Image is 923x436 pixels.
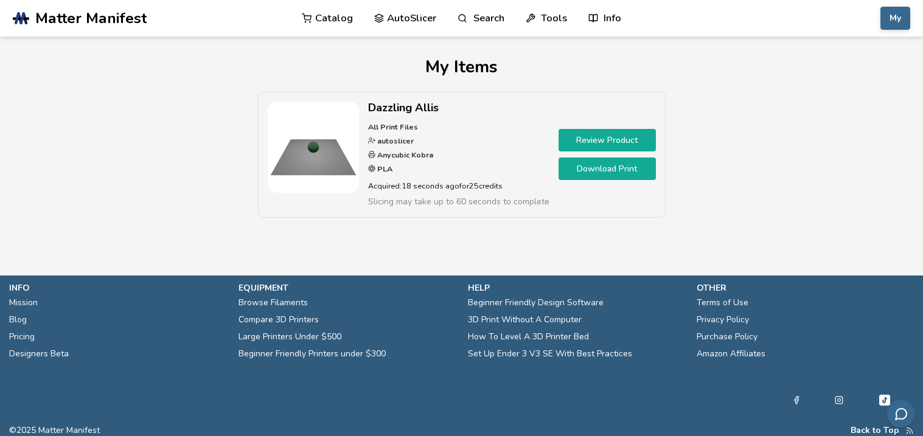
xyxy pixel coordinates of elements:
a: Blog [9,311,27,328]
button: Back to Top [851,426,899,435]
p: Acquired: 18 seconds ago for 25 credits [368,179,549,192]
h2: Dazzling Allis [368,102,549,114]
a: Terms of Use [697,294,748,311]
a: Download Print [559,157,656,180]
span: Matter Manifest [35,10,147,27]
a: Beginner Friendly Design Software [468,294,604,311]
a: Large Printers Under $500 [239,328,341,345]
p: help [468,282,685,294]
a: Instagram [835,393,843,407]
p: other [697,282,914,294]
a: Beginner Friendly Printers under $300 [239,345,386,362]
img: Dazzling Allis [268,102,359,193]
button: My [880,7,910,30]
a: 3D Print Without A Computer [468,311,582,328]
strong: PLA [375,164,392,174]
a: Pricing [9,328,35,345]
p: equipment [239,282,456,294]
p: info [9,282,226,294]
a: Designers Beta [9,345,69,362]
a: Browse Filaments [239,294,308,311]
strong: autoslicer [375,136,414,146]
a: Set Up Ender 3 V3 SE With Best Practices [468,345,632,362]
span: © 2025 Matter Manifest [9,426,100,435]
a: How To Level A 3D Printer Bed [468,328,589,345]
a: Tiktok [877,393,892,407]
strong: All Print Files [368,122,418,132]
a: Facebook [792,393,801,407]
strong: Anycubic Kobra [375,150,433,160]
a: Privacy Policy [697,311,749,328]
a: Compare 3D Printers [239,311,319,328]
a: RSS Feed [905,426,914,435]
span: Slicing may take up to 60 seconds to complete [368,196,549,207]
a: Review Product [559,129,656,151]
a: Purchase Policy [697,328,758,345]
button: Send feedback via email [887,400,914,427]
a: Amazon Affiliates [697,345,765,362]
a: Mission [9,294,38,311]
h1: My Items [92,57,831,77]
